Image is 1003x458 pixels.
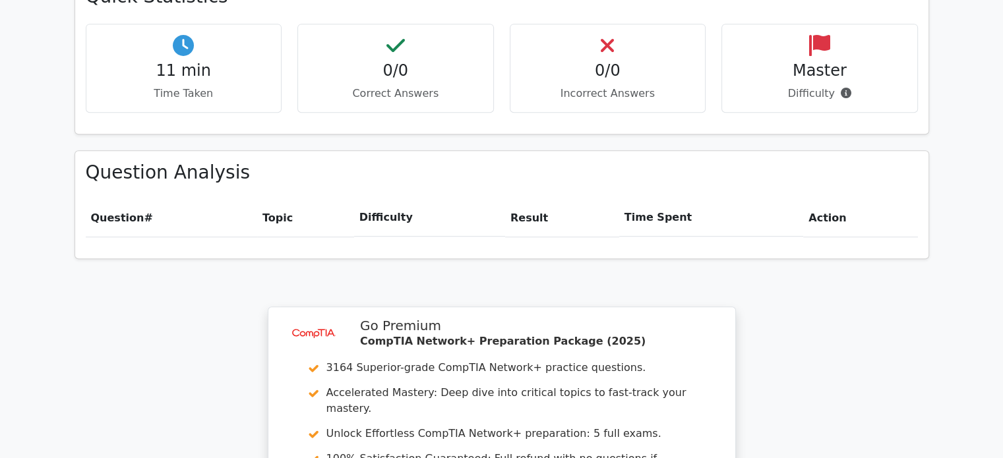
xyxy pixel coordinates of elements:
[97,61,271,80] h4: 11 min
[521,61,695,80] h4: 0/0
[733,86,907,101] p: Difficulty
[354,199,505,237] th: Difficulty
[257,199,354,237] th: Topic
[97,86,271,101] p: Time Taken
[86,161,918,184] h3: Question Analysis
[733,61,907,80] h4: Master
[521,86,695,101] p: Incorrect Answers
[803,199,917,237] th: Action
[619,199,803,237] th: Time Spent
[309,61,483,80] h4: 0/0
[91,212,144,224] span: Question
[309,86,483,101] p: Correct Answers
[505,199,619,237] th: Result
[86,199,257,237] th: #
